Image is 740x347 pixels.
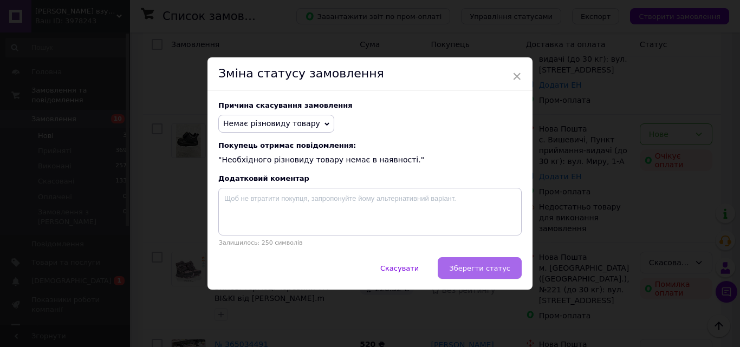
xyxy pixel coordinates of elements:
[512,67,522,86] span: ×
[218,239,522,246] p: Залишилось: 250 символів
[218,174,522,182] div: Додатковий коментар
[449,264,510,272] span: Зберегти статус
[438,257,522,279] button: Зберегти статус
[369,257,430,279] button: Скасувати
[218,141,522,149] span: Покупець отримає повідомлення:
[207,57,533,90] div: Зміна статусу замовлення
[380,264,419,272] span: Скасувати
[218,101,522,109] div: Причина скасування замовлення
[223,119,320,128] span: Немає різновиду товару
[218,141,522,166] div: "Необхідного різновиду товару немає в наявності."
